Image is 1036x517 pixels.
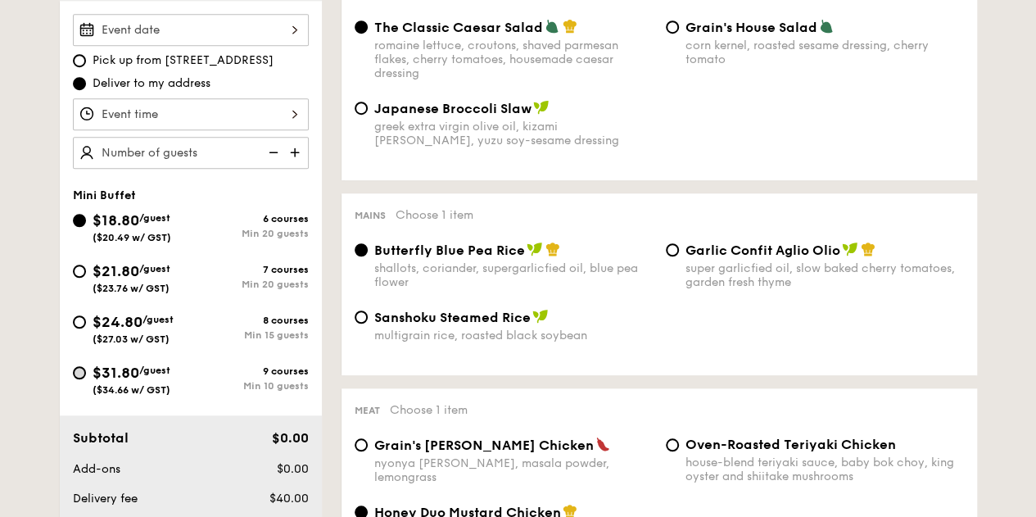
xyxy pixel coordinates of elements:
[73,214,86,227] input: $18.80/guest($20.49 w/ GST)6 coursesMin 20 guests
[191,365,309,377] div: 9 courses
[355,102,368,115] input: Japanese Broccoli Slawgreek extra virgin olive oil, kizami [PERSON_NAME], yuzu soy-sesame dressing
[284,137,309,168] img: icon-add.58712e84.svg
[276,462,308,476] span: $0.00
[191,329,309,341] div: Min 15 guests
[271,430,308,446] span: $0.00
[374,120,653,147] div: greek extra virgin olive oil, kizami [PERSON_NAME], yuzu soy-sesame dressing
[73,14,309,46] input: Event date
[666,243,679,256] input: Garlic Confit Aglio Oliosuper garlicfied oil, slow baked cherry tomatoes, garden fresh thyme
[93,232,171,243] span: ($20.49 w/ GST)
[191,213,309,224] div: 6 courses
[374,329,653,342] div: multigrain rice, roasted black soybean
[355,438,368,451] input: Grain's [PERSON_NAME] Chickennyonya [PERSON_NAME], masala powder, lemongrass
[355,311,368,324] input: Sanshoku Steamed Ricemultigrain rice, roasted black soybean
[73,430,129,446] span: Subtotal
[73,462,120,476] span: Add-ons
[374,261,653,289] div: shallots, coriander, supergarlicfied oil, blue pea flower
[73,98,309,130] input: Event time
[355,243,368,256] input: Butterfly Blue Pea Riceshallots, coriander, supergarlicfied oil, blue pea flower
[532,309,549,324] img: icon-vegan.f8ff3823.svg
[73,137,309,169] input: Number of guests
[93,364,139,382] span: $31.80
[685,39,964,66] div: corn kernel, roasted sesame dressing, cherry tomato
[93,75,210,92] span: Deliver to my address
[93,283,170,294] span: ($23.76 w/ GST)
[374,456,653,484] div: nyonya [PERSON_NAME], masala powder, lemongrass
[143,314,174,325] span: /guest
[191,315,309,326] div: 8 courses
[93,262,139,280] span: $21.80
[666,20,679,34] input: Grain's House Saladcorn kernel, roasted sesame dressing, cherry tomato
[191,228,309,239] div: Min 20 guests
[666,438,679,451] input: Oven-Roasted Teriyaki Chickenhouse-blend teriyaki sauce, baby bok choy, king oyster and shiitake ...
[73,54,86,67] input: Pick up from [STREET_ADDRESS]
[374,20,543,35] span: The Classic Caesar Salad
[374,438,594,453] span: Grain's [PERSON_NAME] Chicken
[93,333,170,345] span: ($27.03 w/ GST)
[73,265,86,278] input: $21.80/guest($23.76 w/ GST)7 coursesMin 20 guests
[139,212,170,224] span: /guest
[73,77,86,90] input: Deliver to my address
[685,261,964,289] div: super garlicfied oil, slow baked cherry tomatoes, garden fresh thyme
[390,403,468,417] span: Choose 1 item
[191,279,309,290] div: Min 20 guests
[139,365,170,376] span: /guest
[355,210,386,221] span: Mains
[563,19,577,34] img: icon-chef-hat.a58ddaea.svg
[527,242,543,256] img: icon-vegan.f8ff3823.svg
[191,264,309,275] div: 7 courses
[374,101,532,116] span: Japanese Broccoli Slaw
[685,456,964,483] div: house-blend teriyaki sauce, baby bok choy, king oyster and shiitake mushrooms
[819,19,834,34] img: icon-vegetarian.fe4039eb.svg
[93,384,170,396] span: ($34.66 w/ GST)
[260,137,284,168] img: icon-reduce.1d2dbef1.svg
[545,242,560,256] img: icon-chef-hat.a58ddaea.svg
[595,437,610,451] img: icon-spicy.37a8142b.svg
[93,313,143,331] span: $24.80
[355,20,368,34] input: The Classic Caesar Saladromaine lettuce, croutons, shaved parmesan flakes, cherry tomatoes, house...
[861,242,875,256] img: icon-chef-hat.a58ddaea.svg
[685,20,817,35] span: Grain's House Salad
[269,492,308,506] span: $40.00
[842,242,858,256] img: icon-vegan.f8ff3823.svg
[374,243,525,258] span: Butterfly Blue Pea Rice
[374,39,653,80] div: romaine lettuce, croutons, shaved parmesan flakes, cherry tomatoes, housemade caesar dressing
[191,380,309,392] div: Min 10 guests
[355,405,380,416] span: Meat
[685,437,896,452] span: Oven-Roasted Teriyaki Chicken
[139,263,170,274] span: /guest
[685,243,840,258] span: Garlic Confit Aglio Olio
[93,52,274,69] span: Pick up from [STREET_ADDRESS]
[374,310,531,325] span: Sanshoku Steamed Rice
[93,211,139,229] span: $18.80
[533,100,550,115] img: icon-vegan.f8ff3823.svg
[73,315,86,329] input: $24.80/guest($27.03 w/ GST)8 coursesMin 15 guests
[73,366,86,379] input: $31.80/guest($34.66 w/ GST)9 coursesMin 10 guests
[73,188,136,202] span: Mini Buffet
[73,492,138,506] span: Delivery fee
[545,19,559,34] img: icon-vegetarian.fe4039eb.svg
[396,208,473,222] span: Choose 1 item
